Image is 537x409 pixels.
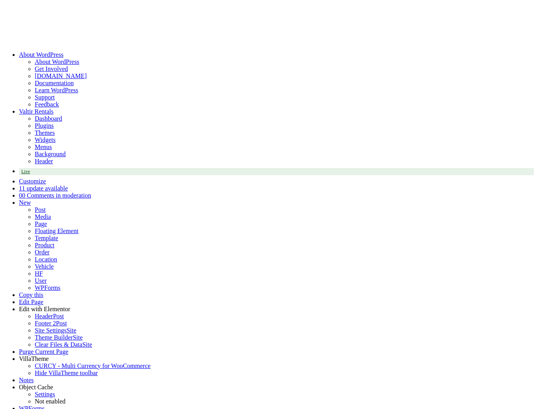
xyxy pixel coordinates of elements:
span: Theme Builder [35,334,73,341]
a: Settings [35,391,55,398]
ul: Valtir Rentals [19,129,534,165]
span: New [19,199,31,206]
ul: Valtir Rentals [19,115,534,129]
a: Background [35,151,66,157]
span: Site [66,327,76,334]
a: About WordPress [35,58,79,65]
a: Customize [19,178,46,185]
span: 0 Comments in moderation [22,192,91,199]
a: Template [35,235,58,241]
a: Page [35,220,47,227]
a: Feedback [35,101,59,108]
span: Header [35,313,53,319]
a: Get Involved [35,65,68,72]
a: Product [35,242,54,248]
a: CURCY - Multi Currency for WooCommerce [35,362,150,369]
a: Clear Files & DataSite [35,341,92,348]
span: 0 [19,192,22,199]
a: Live [19,168,534,175]
a: User [35,277,47,284]
ul: New [19,206,534,291]
a: Purge Current Page [19,348,68,355]
a: Header [35,158,53,164]
a: [DOMAIN_NAME] [35,73,87,79]
span: Clear Files & Data [35,341,82,348]
a: Learn WordPress [35,87,78,93]
ul: About WordPress [19,58,534,73]
div: Object Cache [19,384,534,391]
span: Edit with Elementor [19,306,70,312]
a: Support [35,94,55,101]
div: Status: Not enabled [35,398,534,405]
span: Post [53,313,64,319]
a: HeaderPost [35,313,64,319]
ul: About WordPress [19,73,534,108]
a: Valtir Rentals [19,108,54,115]
a: Theme BuilderSite [35,334,83,341]
a: Site SettingsSite [35,327,76,334]
a: Media [35,213,51,220]
a: Floating Element [35,228,79,234]
a: WPForms [35,284,60,291]
span: Hide VillaTheme toolbar [35,370,98,376]
a: Copy this [19,291,43,298]
a: Themes [35,129,55,136]
a: Edit Page [19,299,43,305]
a: Vehicle [35,263,54,270]
span: Site Settings [35,327,66,334]
span: About WordPress [19,51,64,58]
span: 1 update available [22,185,68,192]
span: Footer 2 [35,320,56,327]
div: VillaTheme [19,355,534,362]
a: Dashboard [35,115,62,122]
a: Menus [35,144,52,150]
a: Notes [19,377,34,383]
a: Post [35,206,46,213]
span: Post [56,320,67,327]
a: Order [35,249,49,256]
span: 1 [19,185,22,192]
a: Widgets [35,136,56,143]
a: Footer 2Post [35,320,67,327]
a: Documentation [35,80,74,86]
span: Site [73,334,83,341]
a: Location [35,256,57,263]
span: Site [82,341,92,348]
a: Plugins [35,122,54,129]
a: HF [35,270,43,277]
